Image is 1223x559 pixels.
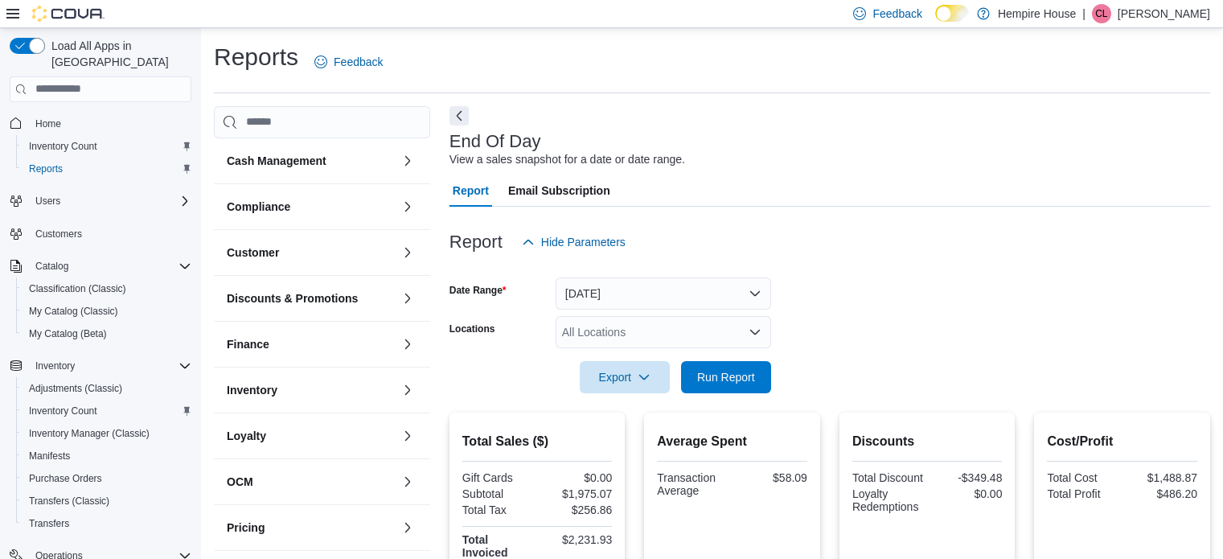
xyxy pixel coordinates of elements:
button: Transfers [16,512,198,535]
label: Date Range [449,284,507,297]
span: Feedback [872,6,921,22]
a: Transfers (Classic) [23,491,116,511]
span: Purchase Orders [23,469,191,488]
div: $1,975.07 [540,487,612,500]
div: $486.20 [1126,487,1197,500]
h3: Compliance [227,199,290,215]
h1: Reports [214,41,298,73]
button: Discounts & Promotions [227,290,395,306]
span: CL [1095,4,1107,23]
button: My Catalog (Classic) [16,300,198,323]
button: Export [580,361,670,393]
span: Inventory Manager (Classic) [29,427,150,440]
a: Reports [23,159,69,179]
span: Inventory [35,360,75,372]
a: Inventory Count [23,401,104,421]
div: $2,231.93 [540,533,612,546]
button: Inventory [227,382,395,398]
span: Inventory Manager (Classic) [23,424,191,443]
div: Subtotal [462,487,534,500]
button: Inventory [29,356,81,376]
a: Manifests [23,446,76,466]
button: Finance [227,336,395,352]
h3: Loyalty [227,428,266,444]
span: Export [589,361,660,393]
a: Home [29,114,68,134]
h2: Average Spent [657,432,807,451]
span: Feedback [334,54,383,70]
h2: Cost/Profit [1047,432,1197,451]
div: Gift Cards [462,471,534,484]
h2: Discounts [852,432,1003,451]
button: Manifests [16,445,198,467]
span: Customers [35,228,82,240]
span: Catalog [35,260,68,273]
span: Classification (Classic) [29,282,126,295]
button: Inventory Manager (Classic) [16,422,198,445]
span: Users [35,195,60,208]
h3: Report [449,232,503,252]
h3: Inventory [227,382,277,398]
span: Transfers (Classic) [23,491,191,511]
span: Reports [29,162,63,175]
span: Manifests [29,450,70,462]
button: Hide Parameters [515,226,632,258]
div: Chris Lochan [1092,4,1111,23]
a: Inventory Manager (Classic) [23,424,156,443]
h3: Discounts & Promotions [227,290,358,306]
div: $1,488.87 [1126,471,1197,484]
button: Compliance [398,197,417,216]
button: Purchase Orders [16,467,198,490]
button: Catalog [29,257,75,276]
div: $0.00 [540,471,612,484]
button: Customers [3,222,198,245]
span: Inventory [29,356,191,376]
div: Total Tax [462,504,534,516]
button: Reports [16,158,198,180]
button: Pricing [227,520,395,536]
h3: Customer [227,245,279,261]
button: [DATE] [556,277,771,310]
a: Purchase Orders [23,469,109,488]
button: Transfers (Classic) [16,490,198,512]
button: Compliance [227,199,395,215]
span: Transfers [23,514,191,533]
span: Report [453,175,489,207]
p: | [1082,4,1086,23]
span: Classification (Classic) [23,279,191,298]
button: Inventory Count [16,400,198,422]
span: Inventory Count [23,137,191,156]
a: Inventory Count [23,137,104,156]
span: Home [35,117,61,130]
h3: Pricing [227,520,265,536]
a: Customers [29,224,88,244]
h3: End Of Day [449,132,541,151]
span: Run Report [697,369,755,385]
button: Inventory [398,380,417,400]
button: My Catalog (Beta) [16,323,198,345]
span: My Catalog (Beta) [23,324,191,343]
div: Transaction Average [657,471,728,497]
a: My Catalog (Classic) [23,302,125,321]
button: OCM [227,474,395,490]
h2: Total Sales ($) [462,432,613,451]
span: Reports [23,159,191,179]
span: Load All Apps in [GEOGRAPHIC_DATA] [45,38,191,70]
a: Feedback [308,46,389,78]
button: Customer [227,245,395,261]
button: Finance [398,335,417,354]
button: Classification (Classic) [16,277,198,300]
div: $58.09 [736,471,807,484]
h3: Finance [227,336,269,352]
button: Next [449,106,469,125]
button: Run Report [681,361,771,393]
span: Transfers [29,517,69,530]
div: Loyalty Redemptions [852,487,924,513]
h3: OCM [227,474,253,490]
img: Cova [32,6,105,22]
button: Cash Management [398,151,417,171]
div: -$349.48 [930,471,1002,484]
span: Inventory Count [29,140,97,153]
span: Users [29,191,191,211]
p: Hempire House [998,4,1076,23]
